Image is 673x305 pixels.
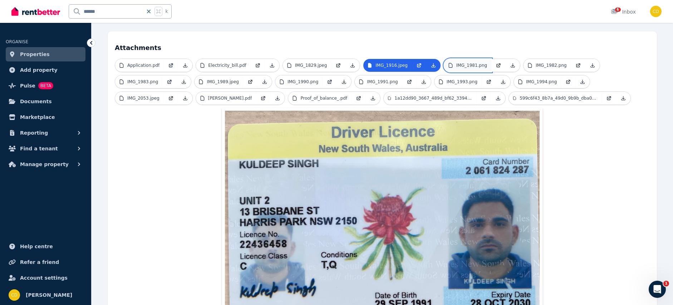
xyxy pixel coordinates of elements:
a: Open in new Tab [402,75,417,88]
a: Download Attachment [575,75,590,88]
a: IMG_1991.png [355,75,402,88]
a: Open in new Tab [243,75,257,88]
p: Application.pdf [127,62,159,68]
a: Open in new Tab [561,75,575,88]
span: Reporting [20,129,48,137]
a: Download Attachment [506,59,520,72]
a: IMG_1829.jpeg [283,59,331,72]
p: IMG_1983.png [127,79,158,85]
a: Open in new Tab [331,59,345,72]
a: 1a12dd90_3667_489d_bf62_33942ffb83b0.jpeg [384,92,477,105]
a: Download Attachment [265,59,279,72]
span: Account settings [20,274,68,282]
span: ORGANISE [6,39,28,44]
iframe: Intercom live chat [649,281,666,298]
a: Download Attachment [178,59,192,72]
span: Help centre [20,242,53,251]
a: IMG_1916.jpeg [363,59,412,72]
a: Open in new Tab [251,59,265,72]
span: [PERSON_NAME] [26,291,72,299]
span: Manage property [20,160,69,169]
a: PulseBETA [6,79,85,93]
a: Download Attachment [491,92,505,105]
a: Open in new Tab [491,59,506,72]
p: 599c6f43_8b7a_49d0_9b9b_dba07f602dd1.jpeg [520,95,598,101]
a: Refer a friend [6,255,85,269]
span: 1 [663,281,669,286]
a: Download Attachment [426,59,441,72]
a: IMG_1982.png [524,59,571,72]
a: Download Attachment [345,59,360,72]
img: Chris Dimitropoulos [650,6,662,17]
a: IMG_1993.png [434,75,482,88]
p: IMG_1989.jpeg [207,79,239,85]
img: RentBetter [11,6,60,17]
button: Reporting [6,126,85,140]
p: 1a12dd90_3667_489d_bf62_33942ffb83b0.jpeg [394,95,472,101]
a: Download Attachment [337,75,351,88]
a: Download Attachment [417,75,431,88]
a: IMG_1990.png [275,75,323,88]
a: IMG_1983.png [115,75,162,88]
a: Add property [6,63,85,77]
a: Proof_of_balance_.pdf [288,92,352,105]
span: Pulse [20,81,35,90]
a: Open in new Tab [323,75,337,88]
a: Properties [6,47,85,61]
a: Open in new Tab [162,75,177,88]
a: Open in new Tab [571,59,585,72]
a: Open in new Tab [602,92,616,105]
a: Marketplace [6,110,85,124]
span: Properties [20,50,50,59]
span: Add property [20,66,58,74]
a: Account settings [6,271,85,285]
a: Download Attachment [366,92,380,105]
a: Help centre [6,239,85,254]
p: IMG_1991.png [367,79,398,85]
p: IMG_1993.png [447,79,477,85]
span: Documents [20,97,52,106]
a: Download Attachment [270,92,285,105]
div: Inbox [611,8,636,15]
a: IMG_1981.png [444,59,491,72]
span: k [165,9,168,14]
p: IMG_1982.png [536,62,566,68]
p: IMG_2053.jpeg [127,95,159,101]
p: Proof_of_balance_.pdf [300,95,347,101]
a: Open in new Tab [482,75,496,88]
span: 6 [615,7,621,12]
a: IMG_2053.jpeg [115,92,164,105]
button: Find a tenant [6,141,85,156]
a: [PERSON_NAME].pdf [196,92,256,105]
a: Download Attachment [616,92,630,105]
a: Download Attachment [257,75,272,88]
a: Open in new Tab [477,92,491,105]
a: Electricity_bill.pdf [196,59,251,72]
button: Manage property [6,157,85,171]
span: Find a tenant [20,144,58,153]
p: IMG_1990.png [288,79,318,85]
p: Electricity_bill.pdf [208,62,246,68]
img: Chris Dimitropoulos [9,289,20,301]
span: BETA [38,82,53,89]
a: Download Attachment [496,75,510,88]
a: Open in new Tab [164,59,178,72]
p: IMG_1981.png [456,62,487,68]
a: Open in new Tab [164,92,178,105]
p: IMG_1994.png [526,79,557,85]
span: Marketplace [20,113,55,121]
h4: Attachments [115,39,650,53]
p: IMG_1916.jpeg [375,62,408,68]
a: 599c6f43_8b7a_49d0_9b9b_dba07f602dd1.jpeg [509,92,602,105]
p: [PERSON_NAME].pdf [208,95,252,101]
p: IMG_1829.jpeg [295,62,327,68]
a: Open in new Tab [352,92,366,105]
a: Documents [6,94,85,109]
a: IMG_1989.jpeg [195,75,243,88]
a: Download Attachment [178,92,192,105]
span: Refer a friend [20,258,59,266]
a: Download Attachment [177,75,191,88]
a: Application.pdf [115,59,164,72]
a: Open in new Tab [412,59,426,72]
a: Open in new Tab [256,92,270,105]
